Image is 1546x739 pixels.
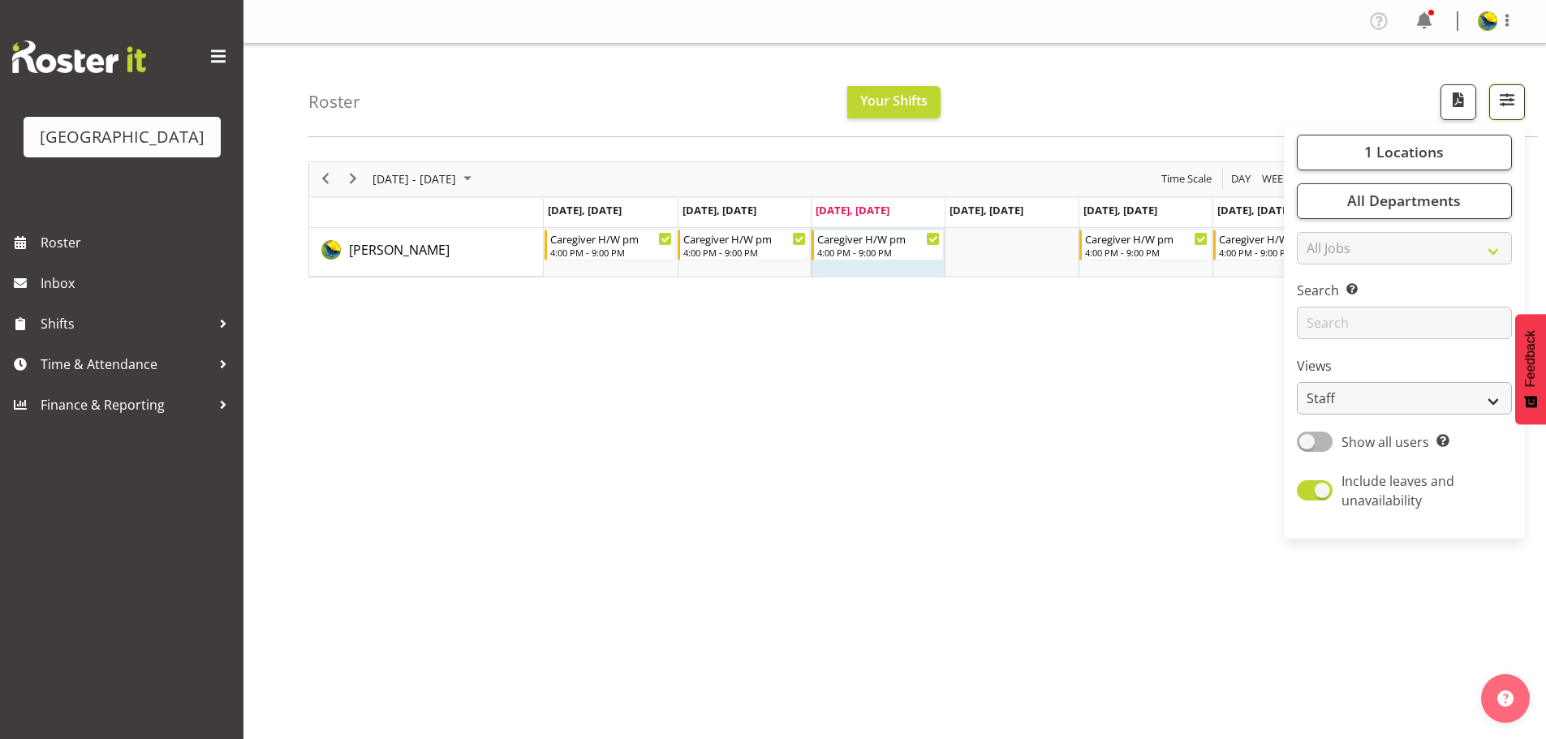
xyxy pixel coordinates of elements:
input: Search [1297,307,1512,339]
div: Caregiver H/W pm [817,230,940,247]
span: Show all users [1341,433,1429,451]
span: Roster [41,230,235,255]
label: Views [1297,356,1512,376]
div: 4:00 PM - 9:00 PM [1085,246,1208,259]
button: Timeline Day [1229,169,1254,189]
button: 1 Locations [1297,135,1512,170]
span: All Departments [1347,191,1461,210]
div: 4:00 PM - 9:00 PM [550,246,673,259]
span: [DATE], [DATE] [1083,203,1157,217]
div: Gemma Hall"s event - Caregiver H/W pm Begin From Friday, September 19, 2025 at 4:00:00 PM GMT+12:... [1079,230,1212,260]
button: Previous [315,169,337,189]
button: Download a PDF of the roster according to the set date range. [1440,84,1476,120]
span: Finance & Reporting [41,393,211,417]
div: September 15 - 21, 2025 [367,162,481,196]
button: Next [342,169,364,189]
span: Shifts [41,311,211,336]
button: Feedback - Show survey [1515,314,1546,424]
label: Search [1297,281,1512,300]
div: 4:00 PM - 9:00 PM [817,246,940,259]
div: 4:00 PM - 9:00 PM [683,246,806,259]
div: 4:00 PM - 9:00 PM [1219,246,1341,259]
span: Day [1229,169,1252,189]
div: [GEOGRAPHIC_DATA] [40,125,205,149]
table: Timeline Week of September 17, 2025 [544,228,1480,277]
a: [PERSON_NAME] [349,240,450,260]
span: [DATE], [DATE] [950,203,1023,217]
span: Your Shifts [860,92,928,110]
span: 1 Locations [1364,142,1444,161]
div: Caregiver H/W pm [550,230,673,247]
div: Gemma Hall"s event - Caregiver H/W pm Begin From Saturday, September 20, 2025 at 4:00:00 PM GMT+1... [1213,230,1346,260]
div: Timeline Week of September 17, 2025 [308,161,1481,277]
h4: Roster [308,92,360,111]
span: [DATE], [DATE] [1217,203,1291,217]
span: Feedback [1523,330,1538,387]
button: All Departments [1297,183,1512,219]
img: Rosterit website logo [12,41,146,73]
td: Gemma Hall resource [309,228,544,277]
img: gemma-hall22491374b5f274993ff8414464fec47f.png [1478,11,1497,31]
span: Week [1260,169,1291,189]
span: [DATE], [DATE] [683,203,756,217]
span: [DATE], [DATE] [548,203,622,217]
span: [DATE] - [DATE] [371,169,458,189]
img: help-xxl-2.png [1497,690,1514,707]
button: Timeline Week [1260,169,1293,189]
div: next period [339,162,367,196]
span: Inbox [41,271,235,295]
div: Caregiver H/W pm [683,230,806,247]
div: Caregiver H/W pm [1219,230,1341,247]
span: Time & Attendance [41,352,211,376]
span: Include leaves and unavailability [1341,472,1454,509]
div: previous period [312,162,339,196]
button: Filter Shifts [1489,84,1525,120]
div: Caregiver H/W pm [1085,230,1208,247]
div: Gemma Hall"s event - Caregiver H/W pm Begin From Tuesday, September 16, 2025 at 4:00:00 PM GMT+12... [678,230,810,260]
button: September 2025 [370,169,479,189]
div: Gemma Hall"s event - Caregiver H/W pm Begin From Monday, September 15, 2025 at 4:00:00 PM GMT+12:... [545,230,677,260]
button: Your Shifts [847,86,941,118]
div: Gemma Hall"s event - Caregiver H/W pm Begin From Wednesday, September 17, 2025 at 4:00:00 PM GMT+... [812,230,944,260]
span: Time Scale [1160,169,1213,189]
button: Time Scale [1159,169,1215,189]
span: [DATE], [DATE] [816,203,889,217]
span: [PERSON_NAME] [349,241,450,259]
